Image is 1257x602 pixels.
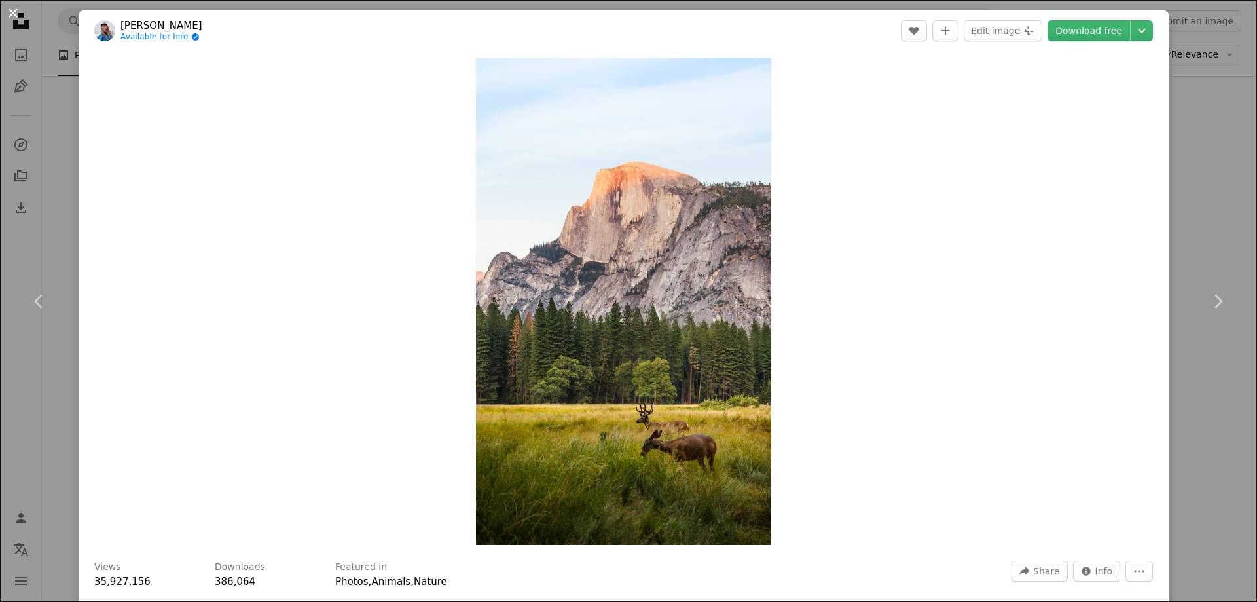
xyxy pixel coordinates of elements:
a: Download free [1047,20,1130,41]
span: , [369,576,372,588]
h3: Views [94,561,121,574]
span: 386,064 [215,576,255,588]
img: Go to Johannes Andersson's profile [94,20,115,41]
span: Info [1095,561,1113,581]
a: Nature [414,576,447,588]
button: Zoom in on this image [476,58,771,545]
span: , [410,576,414,588]
a: Next [1178,238,1257,364]
span: Share [1033,561,1059,581]
button: Like [901,20,927,41]
button: Edit image [964,20,1042,41]
a: Photos [335,576,369,588]
h3: Featured in [335,561,387,574]
button: Stats about this image [1073,561,1121,582]
button: More Actions [1125,561,1153,582]
span: 35,927,156 [94,576,151,588]
a: Available for hire [120,32,202,43]
a: [PERSON_NAME] [120,19,202,32]
a: Animals [371,576,410,588]
button: Share this image [1011,561,1067,582]
h3: Downloads [215,561,265,574]
img: two brown deer beside trees and mountain [476,58,771,545]
button: Add to Collection [932,20,958,41]
button: Choose download size [1131,20,1153,41]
